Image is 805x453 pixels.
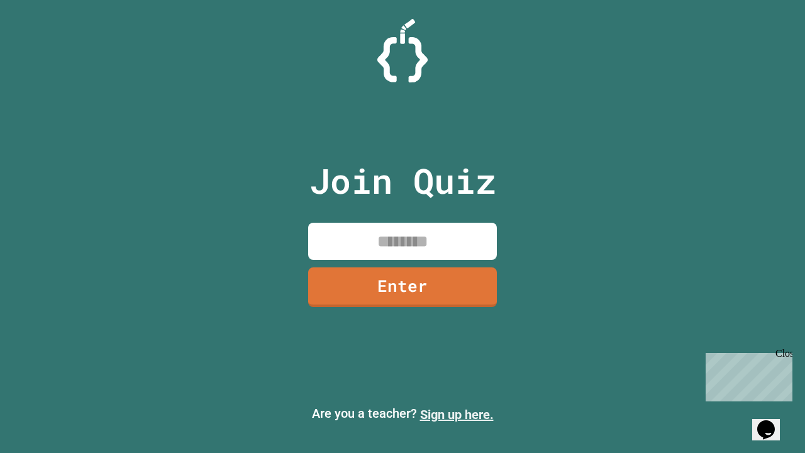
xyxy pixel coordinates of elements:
img: Logo.svg [377,19,428,82]
a: Enter [308,267,497,307]
div: Chat with us now!Close [5,5,87,80]
p: Are you a teacher? [10,404,795,424]
iframe: chat widget [752,403,792,440]
a: Sign up here. [420,407,494,422]
p: Join Quiz [309,155,496,207]
iframe: chat widget [701,348,792,401]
